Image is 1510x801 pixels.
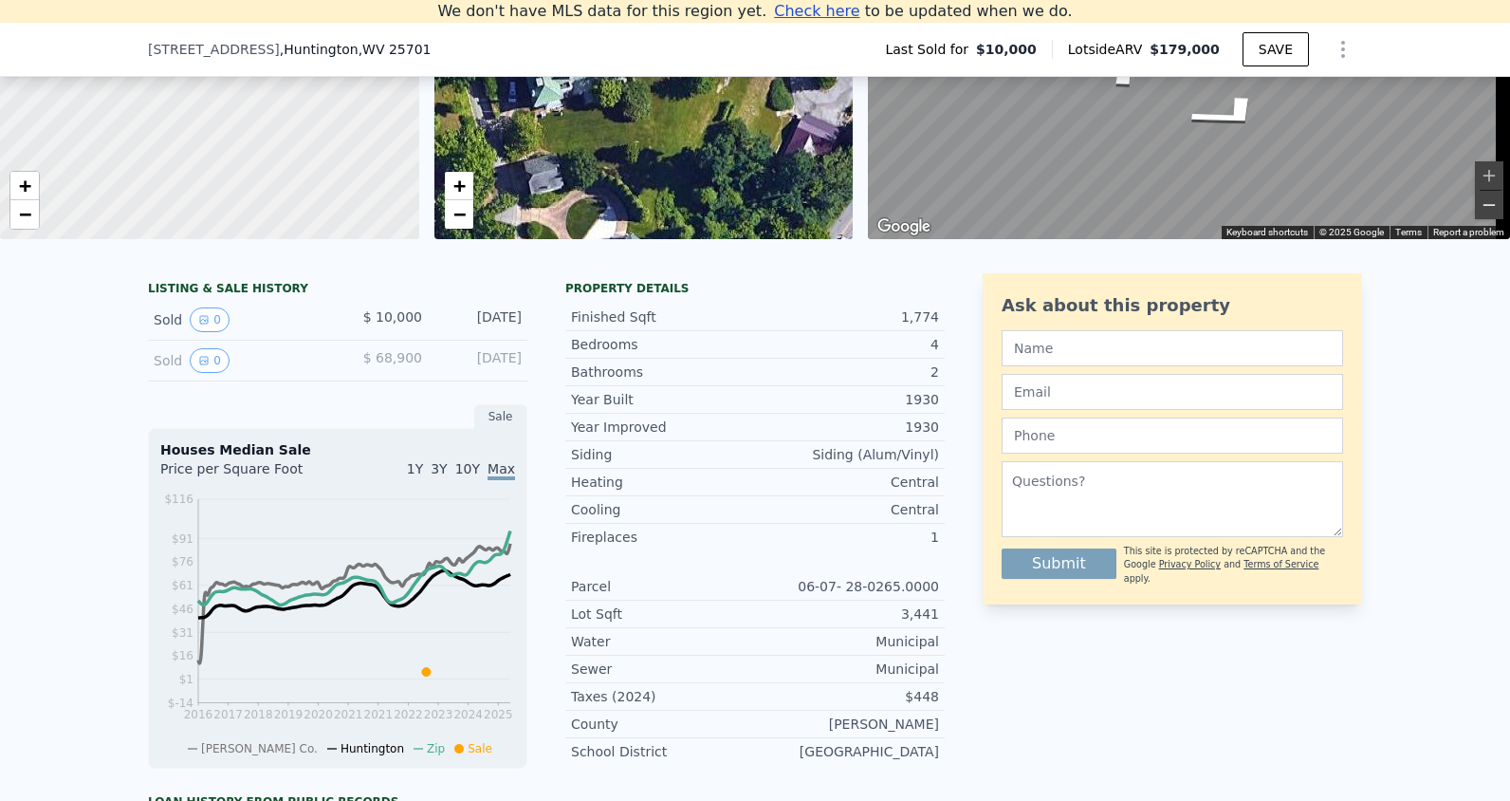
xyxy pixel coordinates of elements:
div: Bathrooms [571,363,755,382]
div: Sold [154,348,322,373]
tspan: 2016 [184,708,213,721]
div: Ask about this property [1002,292,1343,319]
span: $10,000 [976,40,1037,59]
div: Central [755,500,939,519]
span: $ 10,000 [363,309,422,325]
span: Sale [468,742,492,755]
path: Go East, Ridgewood Rd [1158,84,1299,142]
tspan: $1 [179,673,193,686]
div: Sold [154,307,322,332]
div: Sale [474,404,527,429]
tspan: $16 [172,649,193,662]
span: − [19,202,31,226]
div: Siding (Alum/Vinyl) [755,445,939,464]
a: Zoom in [10,172,39,200]
a: Zoom in [445,172,473,200]
tspan: $46 [172,603,193,616]
div: Sewer [571,660,755,679]
span: Lotside ARV [1068,40,1150,59]
span: + [452,174,465,197]
input: Name [1002,330,1343,366]
div: 06-07- 28-0265.0000 [755,577,939,596]
input: Email [1002,374,1343,410]
tspan: $-14 [168,697,193,710]
span: Last Sold for [885,40,976,59]
span: , Huntington [280,40,432,59]
tspan: 2020 [304,708,333,721]
button: Show Options [1324,30,1362,68]
span: Zip [427,742,445,755]
button: Submit [1002,549,1116,579]
button: Zoom in [1475,161,1503,190]
div: Houses Median Sale [160,440,515,459]
span: − [452,202,465,226]
span: 3Y [431,461,447,476]
div: Price per Square Foot [160,459,338,490]
span: Check here [774,2,859,20]
div: Lot Sqft [571,605,755,624]
div: [GEOGRAPHIC_DATA] [755,742,939,761]
div: 1,774 [755,307,939,326]
span: [STREET_ADDRESS] [148,40,280,59]
div: Cooling [571,500,755,519]
tspan: 2022 [394,708,423,721]
button: Keyboard shortcuts [1226,226,1308,239]
div: [PERSON_NAME] [755,715,939,734]
span: [PERSON_NAME] Co. [201,742,318,755]
div: 2 [755,363,939,382]
a: Zoom out [10,200,39,229]
div: Heating [571,473,755,492]
tspan: $91 [172,532,193,546]
tspan: 2021 [364,708,394,721]
tspan: $31 [172,626,193,640]
div: Property details [565,281,945,296]
button: View historical data [190,348,230,373]
span: © 2025 Google [1319,227,1384,237]
a: Zoom out [445,200,473,229]
div: Municipal [755,632,939,651]
button: SAVE [1243,32,1309,66]
div: Taxes (2024) [571,687,755,706]
span: Huntington [341,742,404,755]
div: School District [571,742,755,761]
input: Phone [1002,418,1343,454]
div: Year Built [571,390,755,409]
div: Water [571,632,755,651]
div: LISTING & SALE HISTORY [148,281,527,300]
span: Max [488,461,515,480]
div: Bedrooms [571,335,755,354]
a: Report a problem [1433,227,1504,237]
a: Terms of Service [1243,559,1318,569]
tspan: 2018 [244,708,273,721]
tspan: $116 [164,493,193,506]
div: [DATE] [437,348,522,373]
div: Central [755,473,939,492]
span: 1Y [407,461,423,476]
span: $179,000 [1150,42,1220,57]
button: View historical data [190,307,230,332]
div: Year Improved [571,418,755,437]
a: Privacy Policy [1159,559,1221,569]
tspan: 2023 [424,708,453,721]
button: Zoom out [1475,191,1503,219]
tspan: 2025 [484,708,513,721]
tspan: 2017 [213,708,243,721]
a: Open this area in Google Maps (opens a new window) [873,214,935,239]
div: This site is protected by reCAPTCHA and the Google and apply. [1124,545,1343,586]
div: Finished Sqft [571,307,755,326]
tspan: 2019 [274,708,304,721]
div: 1930 [755,418,939,437]
tspan: 2024 [453,708,483,721]
div: $448 [755,687,939,706]
span: $ 68,900 [363,350,422,365]
div: [DATE] [437,307,522,332]
a: Terms (opens in new tab) [1395,227,1422,237]
div: 1 [755,528,939,547]
span: 10Y [455,461,480,476]
div: 4 [755,335,939,354]
tspan: $76 [172,555,193,568]
span: + [19,174,31,197]
span: , WV 25701 [359,42,432,57]
div: 1930 [755,390,939,409]
div: Siding [571,445,755,464]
